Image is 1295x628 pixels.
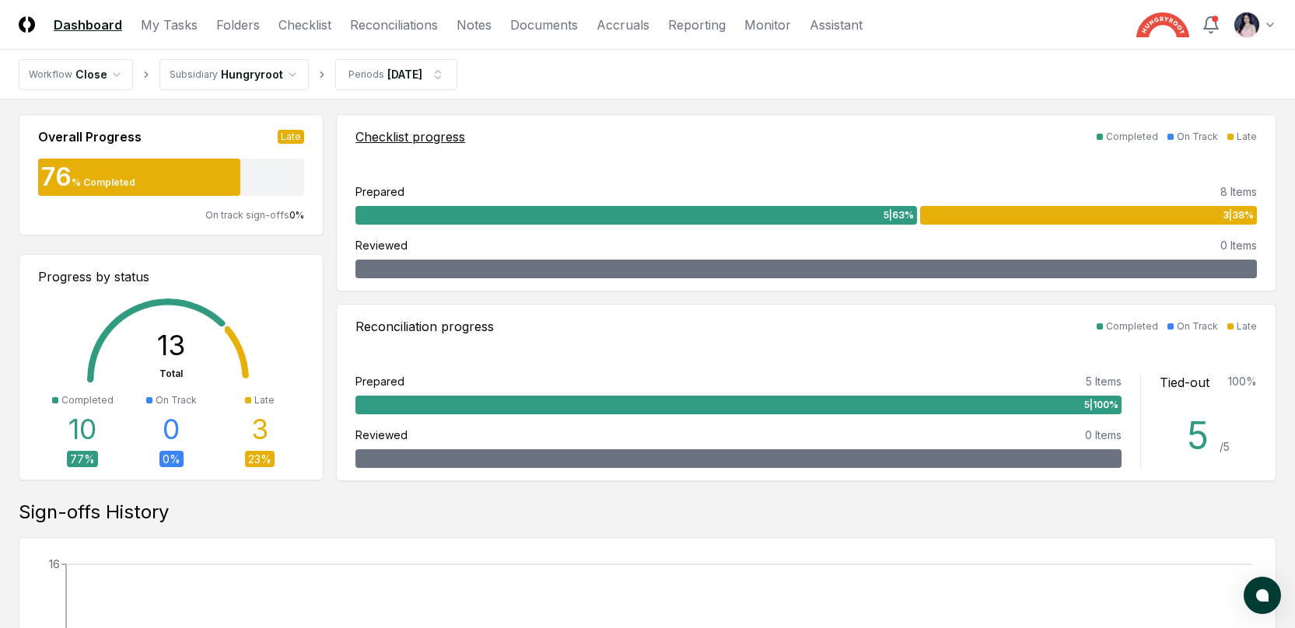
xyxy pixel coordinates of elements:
[54,16,122,34] a: Dashboard
[19,500,1276,525] div: Sign-offs History
[38,127,142,146] div: Overall Progress
[1085,427,1122,443] div: 0 Items
[1228,373,1257,392] div: 100 %
[348,68,384,82] div: Periods
[251,413,268,445] div: 3
[1177,130,1218,144] div: On Track
[141,16,198,34] a: My Tasks
[355,317,494,336] div: Reconciliation progress
[1086,373,1122,389] div: 5 Items
[49,557,60,570] tspan: 16
[254,393,275,407] div: Late
[245,451,275,467] div: 23 %
[1084,398,1118,412] span: 5 | 100 %
[67,451,98,467] div: 77 %
[1177,319,1218,333] div: On Track
[289,209,304,221] span: 0 %
[350,16,438,34] a: Reconciliations
[1223,208,1254,222] span: 3 | 38 %
[355,427,408,443] div: Reviewed
[336,304,1276,481] a: Reconciliation progressCompletedOn TrackLatePrepared5 Items5|100%Reviewed0 ItemsTied-out100%5 /5
[1234,12,1259,37] img: ACg8ocK1rwy8eqCe8mfIxWeyxIbp_9IQcG1JX1XyIUBvatxmYFCosBjk=s96-c
[884,208,914,222] span: 5 | 63 %
[278,16,331,34] a: Checklist
[1106,319,1158,333] div: Completed
[170,68,218,82] div: Subsidiary
[510,16,578,34] a: Documents
[335,59,457,90] button: Periods[DATE]
[1237,319,1257,333] div: Late
[1136,12,1189,37] img: Hungryroot logo
[457,16,492,34] a: Notes
[355,237,408,253] div: Reviewed
[38,267,304,286] div: Progress by status
[1187,417,1220,455] div: 5
[1237,130,1257,144] div: Late
[1220,438,1230,455] div: / 5
[1220,183,1257,200] div: 8 Items
[355,183,404,200] div: Prepared
[68,413,96,445] div: 10
[216,16,260,34] a: Folders
[336,114,1276,291] a: Checklist progressCompletedOn TrackLatePrepared8 Items5|63%3|38%Reviewed0 Items
[1160,373,1209,392] div: Tied-out
[668,16,726,34] a: Reporting
[72,176,135,190] div: % Completed
[597,16,649,34] a: Accruals
[1220,237,1257,253] div: 0 Items
[810,16,863,34] a: Assistant
[1244,577,1281,614] button: atlas-launcher
[355,127,465,146] div: Checklist progress
[19,16,35,33] img: Logo
[1106,130,1158,144] div: Completed
[29,68,72,82] div: Workflow
[744,16,791,34] a: Monitor
[38,165,72,190] div: 76
[61,393,114,407] div: Completed
[205,209,289,221] span: On track sign-offs
[355,373,404,389] div: Prepared
[19,59,457,90] nav: breadcrumb
[387,66,422,82] div: [DATE]
[278,130,304,144] div: Late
